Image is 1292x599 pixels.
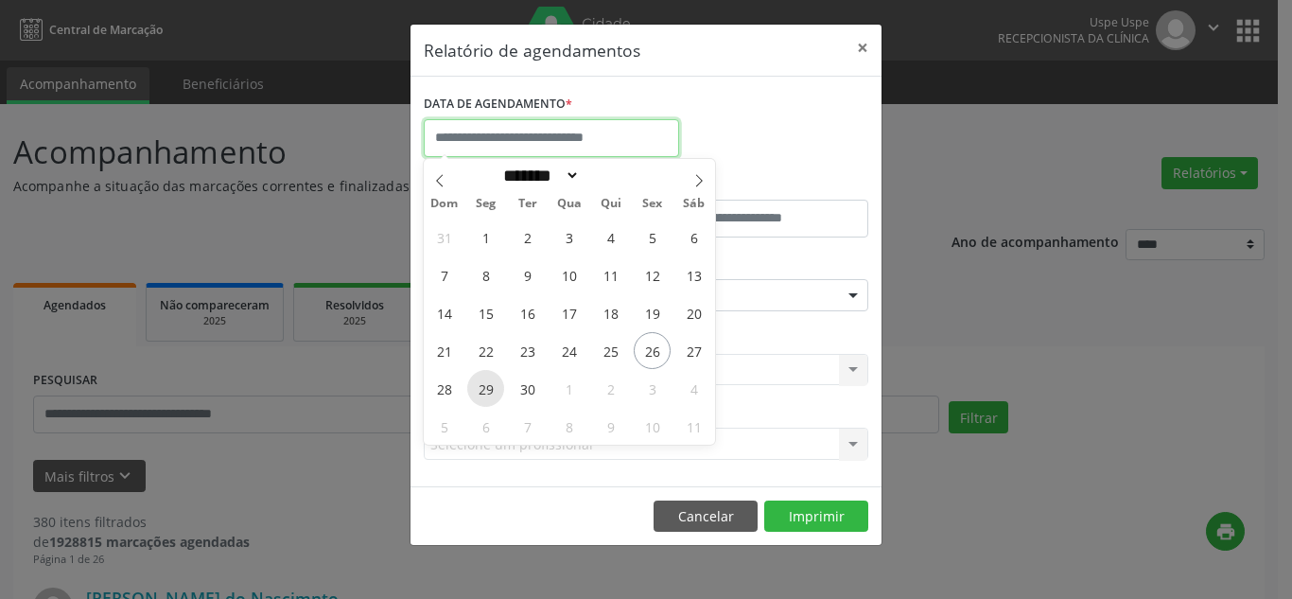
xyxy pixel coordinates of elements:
span: Setembro 8, 2025 [467,256,504,293]
span: Outubro 8, 2025 [550,408,587,445]
span: Setembro 17, 2025 [550,294,587,331]
label: ATÉ [651,170,868,200]
span: Setembro 13, 2025 [675,256,712,293]
span: Dom [424,198,465,210]
span: Setembro 20, 2025 [675,294,712,331]
span: Outubro 2, 2025 [592,370,629,407]
span: Setembro 24, 2025 [550,332,587,369]
button: Imprimir [764,501,868,533]
span: Ter [507,198,549,210]
span: Outubro 10, 2025 [634,408,671,445]
span: Setembro 29, 2025 [467,370,504,407]
span: Outubro 3, 2025 [634,370,671,407]
span: Setembro 3, 2025 [550,219,587,255]
input: Year [580,166,642,185]
h5: Relatório de agendamentos [424,38,640,62]
span: Setembro 19, 2025 [634,294,671,331]
span: Setembro 30, 2025 [509,370,546,407]
span: Outubro 1, 2025 [550,370,587,407]
span: Setembro 6, 2025 [675,219,712,255]
span: Setembro 12, 2025 [634,256,671,293]
span: Setembro 15, 2025 [467,294,504,331]
span: Setembro 4, 2025 [592,219,629,255]
label: DATA DE AGENDAMENTO [424,90,572,119]
span: Setembro 9, 2025 [509,256,546,293]
span: Outubro 5, 2025 [426,408,463,445]
button: Cancelar [654,501,758,533]
span: Agosto 31, 2025 [426,219,463,255]
span: Setembro 1, 2025 [467,219,504,255]
span: Sex [632,198,673,210]
span: Setembro 5, 2025 [634,219,671,255]
span: Outubro 9, 2025 [592,408,629,445]
span: Setembro 27, 2025 [675,332,712,369]
select: Month [497,166,580,185]
span: Setembro 28, 2025 [426,370,463,407]
span: Qua [549,198,590,210]
span: Setembro 14, 2025 [426,294,463,331]
span: Setembro 22, 2025 [467,332,504,369]
span: Setembro 7, 2025 [426,256,463,293]
span: Seg [465,198,507,210]
span: Setembro 23, 2025 [509,332,546,369]
span: Setembro 2, 2025 [509,219,546,255]
span: Setembro 11, 2025 [592,256,629,293]
span: Setembro 21, 2025 [426,332,463,369]
span: Setembro 26, 2025 [634,332,671,369]
span: Setembro 10, 2025 [550,256,587,293]
button: Close [844,25,882,71]
span: Sáb [673,198,715,210]
span: Outubro 4, 2025 [675,370,712,407]
span: Outubro 6, 2025 [467,408,504,445]
span: Outubro 7, 2025 [509,408,546,445]
span: Setembro 16, 2025 [509,294,546,331]
span: Setembro 25, 2025 [592,332,629,369]
span: Outubro 11, 2025 [675,408,712,445]
span: Setembro 18, 2025 [592,294,629,331]
span: Qui [590,198,632,210]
